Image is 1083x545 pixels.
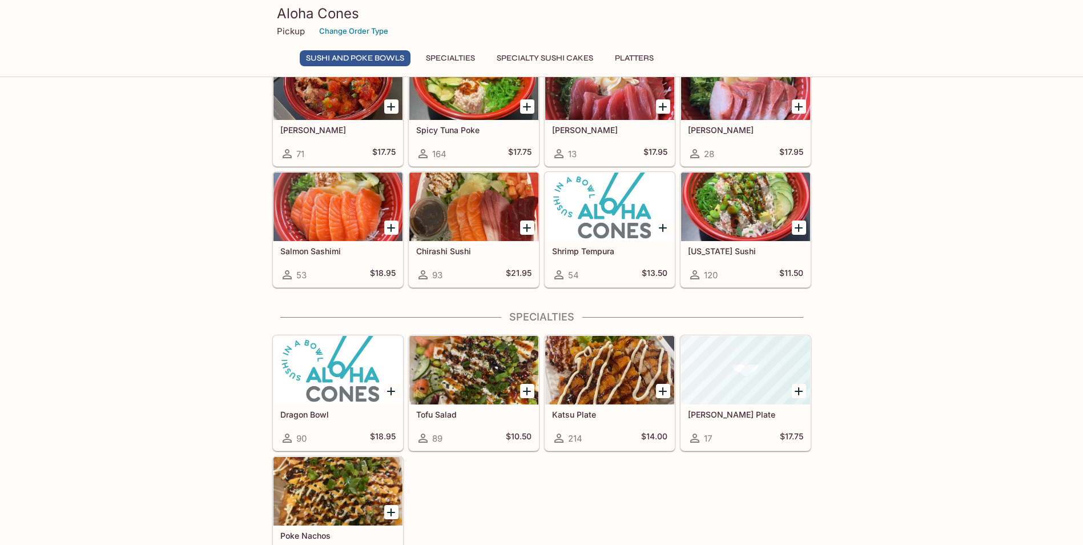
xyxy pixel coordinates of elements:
button: Add Dragon Bowl [384,384,398,398]
h5: $21.95 [506,268,532,282]
div: California Sushi [681,173,810,241]
span: 89 [432,433,442,444]
a: Dragon Bowl90$18.95 [273,335,403,451]
button: Add Maguro Sashimi [656,99,670,114]
h5: $17.75 [780,431,803,445]
button: Sushi and Poke Bowls [300,50,410,66]
span: 120 [704,270,718,280]
div: Hamachi Kama Plate [681,336,810,404]
h5: [PERSON_NAME] [688,125,803,135]
h5: $17.95 [779,147,803,161]
h5: $10.50 [506,431,532,445]
button: Add Hamachi Kama Plate [792,384,806,398]
div: Katsu Plate [545,336,674,404]
a: Tofu Salad89$10.50 [409,335,539,451]
a: Spicy Tuna Poke164$17.75 [409,51,539,166]
h5: [PERSON_NAME] Plate [688,410,803,419]
h5: Katsu Plate [552,410,667,419]
div: Dragon Bowl [273,336,402,404]
button: Change Order Type [314,22,393,40]
button: Add Spicy Tuna Poke [520,99,534,114]
h5: Poke Nachos [280,531,396,540]
div: Hamachi Sashimi [681,51,810,120]
button: Platters [609,50,660,66]
h5: Salmon Sashimi [280,246,396,256]
h5: Chirashi Sushi [416,246,532,256]
h5: $13.50 [642,268,667,282]
div: Salmon Sashimi [273,173,402,241]
div: Poke Nachos [273,457,402,526]
button: Add Katsu Plate [656,384,670,398]
div: Shrimp Tempura [545,173,674,241]
button: Add Hamachi Sashimi [792,99,806,114]
h5: $18.95 [370,268,396,282]
h5: [PERSON_NAME] [280,125,396,135]
h5: $17.95 [643,147,667,161]
span: 214 [568,433,582,444]
button: Add California Sushi [792,221,806,235]
h5: Spicy Tuna Poke [416,125,532,135]
span: 13 [568,149,577,159]
div: Maguro Sashimi [545,51,674,120]
div: Spicy Tuna Poke [409,51,538,120]
h5: $18.95 [370,431,396,445]
span: 54 [568,270,579,280]
div: Tofu Salad [409,336,538,404]
span: 53 [296,270,307,280]
a: Chirashi Sushi93$21.95 [409,172,539,287]
h5: Shrimp Tempura [552,246,667,256]
h5: $17.75 [372,147,396,161]
h4: Specialties [272,311,811,323]
button: Specialties [420,50,481,66]
button: Add Poke Nachos [384,505,398,519]
div: Chirashi Sushi [409,173,538,241]
button: Add Salmon Sashimi [384,221,398,235]
a: [US_STATE] Sushi120$11.50 [681,172,811,287]
h5: $17.75 [508,147,532,161]
button: Add Tofu Salad [520,384,534,398]
span: 90 [296,433,307,444]
span: 164 [432,149,446,159]
h5: [PERSON_NAME] [552,125,667,135]
span: 93 [432,270,442,280]
h5: [US_STATE] Sushi [688,246,803,256]
h5: $11.50 [779,268,803,282]
a: [PERSON_NAME]28$17.95 [681,51,811,166]
h5: Dragon Bowl [280,410,396,419]
a: Katsu Plate214$14.00 [545,335,675,451]
span: 17 [704,433,712,444]
div: Wasabi Masago Ahi Poke [273,51,402,120]
h3: Aloha Cones [277,5,807,22]
button: Specialty Sushi Cakes [490,50,599,66]
a: [PERSON_NAME]71$17.75 [273,51,403,166]
a: Salmon Sashimi53$18.95 [273,172,403,287]
a: [PERSON_NAME] Plate17$17.75 [681,335,811,451]
p: Pickup [277,26,305,37]
span: 71 [296,149,304,159]
button: Add Shrimp Tempura [656,221,670,235]
a: [PERSON_NAME]13$17.95 [545,51,675,166]
button: Add Wasabi Masago Ahi Poke [384,99,398,114]
h5: $14.00 [641,431,667,445]
button: Add Chirashi Sushi [520,221,534,235]
span: 28 [704,149,714,159]
h5: Tofu Salad [416,410,532,419]
a: Shrimp Tempura54$13.50 [545,172,675,287]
